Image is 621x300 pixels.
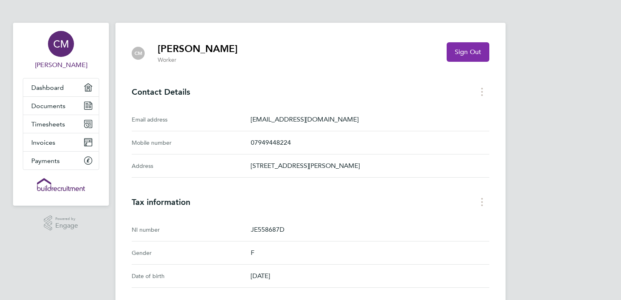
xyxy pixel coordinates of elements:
a: CM[PERSON_NAME] [23,31,99,70]
div: Chevonne Mccann [132,47,145,60]
div: Email address [132,115,251,124]
h3: Contact Details [132,87,489,97]
span: Documents [31,102,65,110]
span: Invoices [31,139,55,146]
button: Sign Out [447,42,489,62]
button: Contact Details menu [475,85,489,98]
span: Engage [55,222,78,229]
p: Worker [158,56,238,64]
div: Gender [132,248,251,258]
a: Timesheets [23,115,99,133]
div: Date of birth [132,271,251,281]
span: Sign Out [455,48,481,56]
p: F [251,248,489,258]
a: Dashboard [23,78,99,96]
button: Tax information menu [475,196,489,208]
span: Chevonne Mccann [23,60,99,70]
span: Payments [31,157,60,165]
img: buildrec-logo-retina.png [37,178,85,191]
span: Powered by [55,215,78,222]
div: Mobile number [132,138,251,148]
nav: Main navigation [13,23,109,206]
div: Address [132,161,251,171]
a: Invoices [23,133,99,151]
a: Powered byEngage [44,215,78,231]
p: [STREET_ADDRESS][PERSON_NAME] [251,161,489,171]
p: 07949448224 [251,138,489,148]
a: Payments [23,152,99,170]
p: JE558687D [251,225,489,235]
span: CM [135,50,142,56]
span: Timesheets [31,120,65,128]
h2: [PERSON_NAME] [158,42,238,55]
a: Go to home page [23,178,99,191]
div: NI number [132,225,251,235]
p: [EMAIL_ADDRESS][DOMAIN_NAME] [251,115,489,124]
span: Dashboard [31,84,64,91]
span: CM [53,39,69,49]
a: Documents [23,97,99,115]
h3: Tax information [132,197,489,207]
p: [DATE] [251,271,489,281]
